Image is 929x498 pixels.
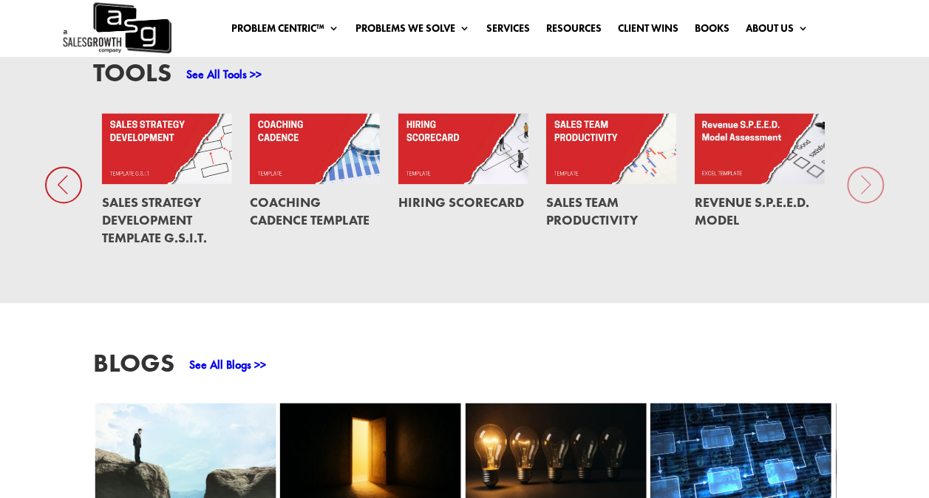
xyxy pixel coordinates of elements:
[618,23,678,39] a: Client Wins
[486,23,530,39] a: Services
[102,194,207,246] a: Sales Strategy Development Template G.S.I.T.
[93,60,171,93] h3: Tools
[546,194,638,228] a: Sales Team Productivity
[231,23,339,39] a: Problem Centric™
[398,194,524,211] a: Hiring Scorecard
[695,194,809,228] a: Revenue S.P.E.E.D. Model
[746,23,809,39] a: About Us
[93,349,174,383] h3: Blogs
[546,23,602,39] a: Resources
[355,23,470,39] a: Problems We Solve
[695,23,729,39] a: Books
[189,356,266,372] a: See All Blogs >>
[186,66,262,82] a: See All Tools >>
[250,194,370,228] a: Coaching Cadence Template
